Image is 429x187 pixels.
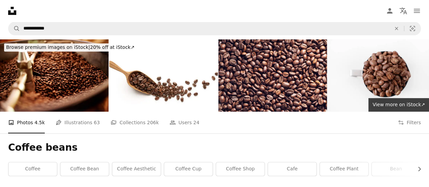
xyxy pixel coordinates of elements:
[372,102,425,107] span: View more on iStock ↗
[398,112,421,133] button: Filters
[413,162,421,176] button: scroll list to the right
[193,119,199,126] span: 24
[8,22,421,35] form: Find visuals sitewide
[109,39,218,112] img: Coffee beans on wooden scoop
[94,119,100,126] span: 63
[216,162,265,176] a: coffee shop
[164,162,213,176] a: coffee cup
[404,22,421,35] button: Visual search
[372,162,420,176] a: bean
[170,112,199,133] a: Users 24
[8,142,421,154] h1: Coffee beans
[368,98,429,112] a: View more on iStock↗
[389,22,404,35] button: Clear
[147,119,159,126] span: 206k
[4,43,137,52] div: 20% off at iStock ↗
[218,39,327,112] img: Top View of Aromatic Roasted Coffee Beans Background
[8,7,16,15] a: Home — Unsplash
[8,162,57,176] a: coffee
[410,4,424,18] button: Menu
[6,44,90,50] span: Browse premium images on iStock |
[320,162,368,176] a: coffee plant
[111,112,159,133] a: Collections 206k
[56,112,100,133] a: Illustrations 63
[396,4,410,18] button: Language
[60,162,109,176] a: coffee bean
[268,162,316,176] a: cafe
[8,22,20,35] button: Search Unsplash
[112,162,161,176] a: coffee aesthetic
[383,4,396,18] a: Log in / Sign up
